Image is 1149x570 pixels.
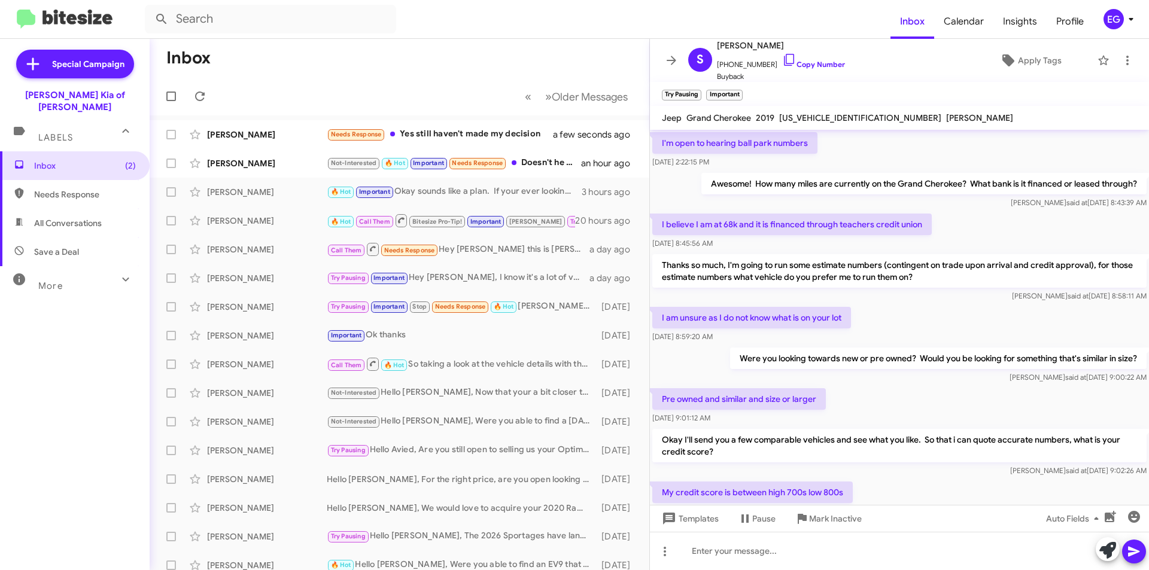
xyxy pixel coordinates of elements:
p: Were you looking towards new or pre owned? Would you be looking for something that's similar in s... [730,348,1147,369]
span: Grand Cherokee [686,112,751,123]
div: Cool, just keep me posted [327,213,575,228]
div: [DATE] [595,473,640,485]
div: [DATE] [595,358,640,370]
p: I believe I am at 68k and it is financed through teachers credit union [652,214,932,235]
span: » [545,89,552,104]
span: Not-Interested [331,389,377,397]
span: [DATE] 8:45:56 AM [652,239,713,248]
span: Inbox [34,160,136,172]
span: 🔥 Hot [331,188,351,196]
div: 3 hours ago [582,186,640,198]
button: Apply Tags [969,50,1092,71]
span: Save a Deal [34,246,79,258]
div: [DATE] [595,444,640,456]
div: Hello [PERSON_NAME], For the right price, are you open looking to sell your Sportage? [327,473,595,485]
div: [PERSON_NAME] [207,215,327,227]
input: Search [145,5,396,33]
span: 🔥 Hot [494,303,514,310]
span: Auto Fields [1046,508,1104,529]
span: All Conversations [34,217,102,229]
div: [PERSON_NAME] [207,129,327,141]
div: [PERSON_NAME] [207,301,327,313]
span: said at [1065,373,1086,382]
button: Auto Fields [1036,508,1113,529]
nav: Page navigation example [518,84,635,109]
span: Needs Response [34,188,136,200]
span: Try Pausing [331,303,366,310]
span: More [38,281,63,291]
button: Previous [518,84,539,109]
span: Important [373,303,405,310]
small: Important [706,90,742,100]
p: I'm open to hearing ball park numbers [652,132,817,154]
div: Hello [PERSON_NAME], We would love to acquire your 2020 Ram 1500 for our pre owned lot. For the r... [327,502,595,514]
div: Hello [PERSON_NAME], Were you able to find a [DATE] that fit your needs? [327,414,595,428]
button: EG [1093,9,1136,29]
span: Buyback [717,71,845,83]
span: Templates [659,508,719,529]
span: Call Them [331,361,362,369]
span: Important [373,274,405,282]
div: [DATE] [595,416,640,428]
span: Insights [993,4,1047,39]
span: said at [1066,466,1087,475]
span: [PERSON_NAME] [DATE] 8:58:11 AM [1012,291,1147,300]
button: Templates [650,508,728,529]
p: Thanks so much, I'm going to run some estimate numbers (contingent on trade upon arrival and cred... [652,254,1147,288]
span: [PERSON_NAME] [946,112,1013,123]
div: [PERSON_NAME] [207,416,327,428]
span: 🔥 Hot [384,361,405,369]
div: Hello [PERSON_NAME], Now that your a bit closer to your lease end, would you consider an early up... [327,386,595,400]
a: Profile [1047,4,1093,39]
span: Important [470,218,501,225]
div: [PERSON_NAME] [207,243,327,255]
span: S [697,50,704,69]
span: Bitesize Pro-Tip! [412,218,462,225]
span: said at [1068,291,1089,300]
div: Okay sounds like a plan. If your ever looking for an extended warranty we are happy to help out w... [327,185,582,199]
span: Needs Response [384,246,435,254]
span: [DATE] 8:59:20 AM [652,332,713,341]
a: Special Campaign [16,50,134,78]
div: 20 hours ago [575,215,640,227]
div: Hello Avied, Are you still open to selling us your Optima for the right price? [327,443,595,457]
a: Calendar [934,4,993,39]
span: Call Them [331,246,362,254]
span: said at [1066,198,1087,207]
div: Ok thanks [327,328,595,342]
span: 2019 [756,112,774,123]
p: Okay I'll send you a few comparable vehicles and see what you like. So that i can quote accurate ... [652,429,1147,462]
div: [PERSON_NAME] [207,531,327,542]
div: [PERSON_NAME] [207,444,327,456]
span: [PHONE_NUMBER] [717,53,845,71]
a: Inbox [890,4,934,39]
div: [DATE] [595,387,640,399]
span: 🔥 Hot [331,561,351,569]
p: My credit score is between high 700s low 800s [652,481,853,503]
span: Not-Interested [331,159,377,167]
span: Older Messages [552,90,628,103]
button: Mark Inactive [785,508,871,529]
span: [PERSON_NAME] [DATE] 9:02:26 AM [1010,466,1147,475]
div: Hey [PERSON_NAME] this is [PERSON_NAME] we spoke the other day can u call me at [PHONE_NUMBER] [327,242,589,257]
div: an hour ago [581,157,640,169]
div: a day ago [589,243,640,255]
span: Mark Inactive [809,508,862,529]
div: [DATE] [595,531,640,542]
span: Stop [412,303,427,310]
div: [PERSON_NAME] [207,330,327,342]
div: Hello [PERSON_NAME], The 2026 Sportages have landed! I took a look at your current Sportage, it l... [327,529,595,543]
div: [DATE] [595,502,640,514]
span: 🔥 Hot [331,218,351,225]
span: Needs Response [331,130,382,138]
div: a few seconds ago [568,129,640,141]
p: I am unsure as I do not know what is on your lot [652,307,851,328]
span: Needs Response [435,303,486,310]
span: [PERSON_NAME] [509,218,563,225]
div: EG [1104,9,1124,29]
div: Hey [PERSON_NAME], I know it's a lot of vehicles to sift through, but were you able to find a veh... [327,271,589,285]
span: Try Pausing [331,532,366,540]
span: Pause [752,508,776,529]
button: Next [538,84,635,109]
